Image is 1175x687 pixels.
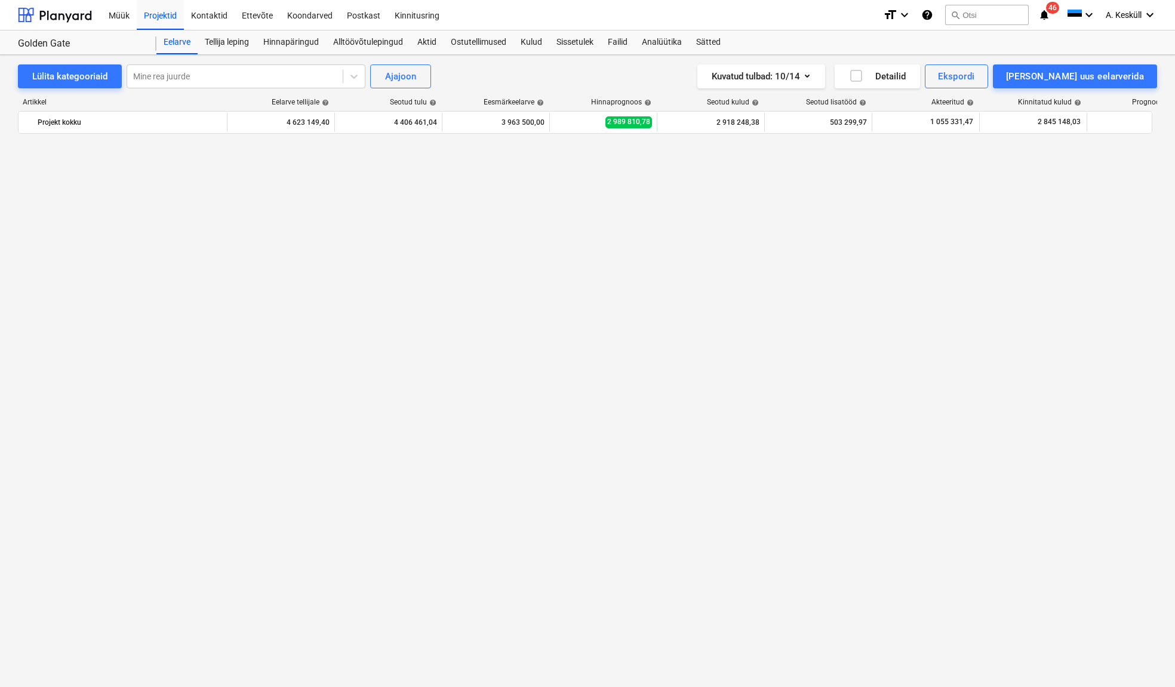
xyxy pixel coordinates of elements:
[385,69,416,84] div: Ajajoon
[929,117,974,127] span: 1 055 331,47
[447,113,545,132] div: 3 963 500,00
[1018,98,1081,106] div: Kinnitatud kulud
[601,30,635,54] a: Failid
[18,38,142,50] div: Golden Gate
[642,99,651,106] span: help
[635,30,689,54] a: Analüütika
[662,113,759,132] div: 2 918 248,38
[232,113,330,132] div: 4 623 149,40
[835,64,920,88] button: Detailid
[549,30,601,54] a: Sissetulek
[806,98,866,106] div: Seotud lisatööd
[1036,117,1082,127] span: 2 845 148,03
[534,99,544,106] span: help
[410,30,444,54] a: Aktid
[712,69,811,84] div: Kuvatud tulbad : 10/14
[931,98,974,106] div: Akteeritud
[340,113,437,132] div: 4 406 461,04
[849,69,906,84] div: Detailid
[689,30,728,54] a: Sätted
[272,98,329,106] div: Eelarve tellijale
[444,30,513,54] a: Ostutellimused
[1115,630,1175,687] iframe: Chat Widget
[198,30,256,54] a: Tellija leping
[1072,99,1081,106] span: help
[591,98,651,106] div: Hinnaprognoos
[1006,69,1144,84] div: [PERSON_NAME] uus eelarverida
[319,99,329,106] span: help
[770,113,867,132] div: 503 299,97
[513,30,549,54] a: Kulud
[427,99,436,106] span: help
[370,64,431,88] button: Ajajoon
[605,116,652,128] span: 2 989 810,78
[38,113,222,132] div: Projekt kokku
[32,69,107,84] div: Lülita kategooriaid
[484,98,544,106] div: Eesmärkeelarve
[925,64,988,88] button: Ekspordi
[156,30,198,54] a: Eelarve
[18,98,227,106] div: Artikkel
[256,30,326,54] a: Hinnapäringud
[697,64,825,88] button: Kuvatud tulbad:10/14
[326,30,410,54] a: Alltöövõtulepingud
[964,99,974,106] span: help
[707,98,759,106] div: Seotud kulud
[390,98,436,106] div: Seotud tulu
[18,64,122,88] button: Lülita kategooriaid
[749,99,759,106] span: help
[993,64,1157,88] button: [PERSON_NAME] uus eelarverida
[857,99,866,106] span: help
[938,69,974,84] div: Ekspordi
